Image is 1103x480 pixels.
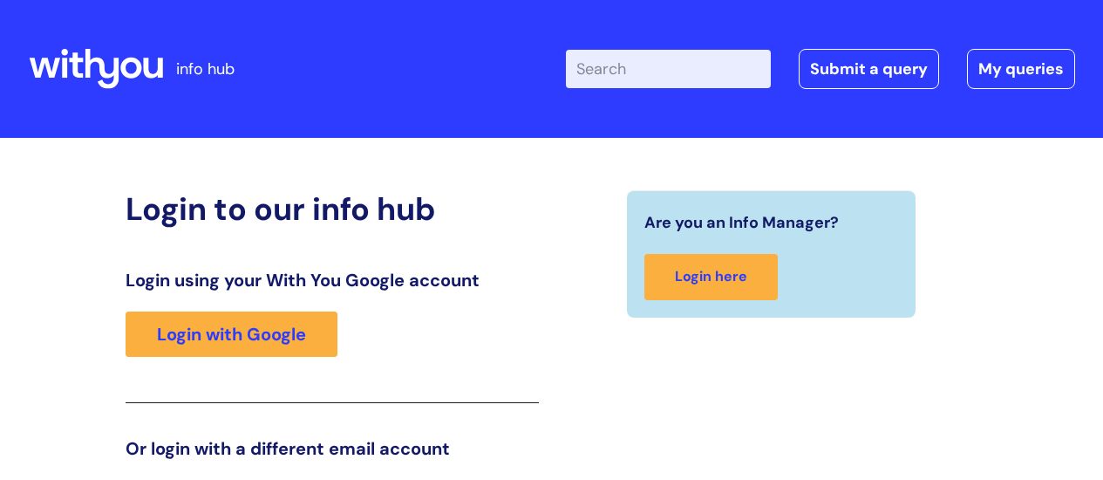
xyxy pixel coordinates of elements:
[967,49,1075,89] a: My queries
[176,55,235,83] p: info hub
[126,438,539,459] h3: Or login with a different email account
[799,49,939,89] a: Submit a query
[644,209,839,237] span: Are you an Info Manager?
[126,270,539,291] h3: Login using your With You Google account
[126,312,337,357] a: Login with Google
[126,190,539,228] h2: Login to our info hub
[566,50,771,88] input: Search
[644,254,778,300] a: Login here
